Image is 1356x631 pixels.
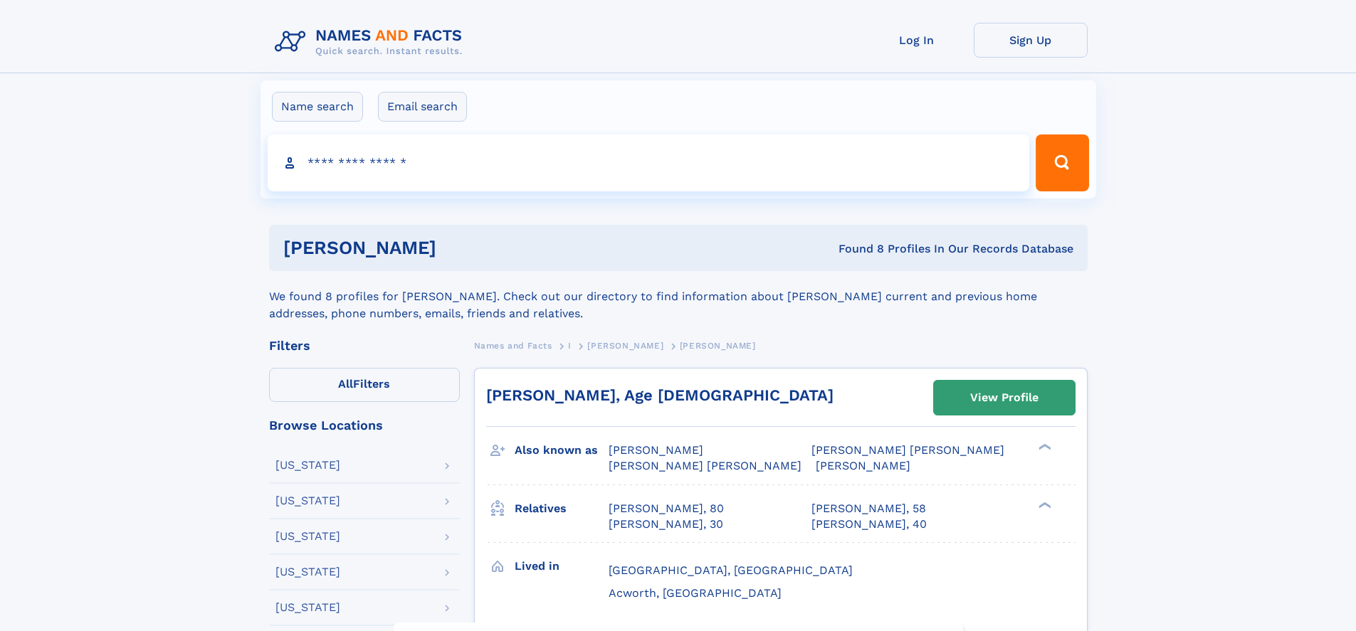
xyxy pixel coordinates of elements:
[609,459,801,472] span: [PERSON_NAME] [PERSON_NAME]
[811,516,927,532] a: [PERSON_NAME], 40
[587,341,663,351] span: [PERSON_NAME]
[609,501,724,516] a: [PERSON_NAME], 80
[637,241,1073,257] div: Found 8 Profiles In Our Records Database
[515,497,609,521] h3: Relatives
[568,336,572,354] a: I
[269,368,460,402] label: Filters
[275,460,340,471] div: [US_STATE]
[680,341,756,351] span: [PERSON_NAME]
[609,586,782,600] span: Acworth, [GEOGRAPHIC_DATA]
[811,501,926,516] a: [PERSON_NAME], 58
[934,381,1075,415] a: View Profile
[269,23,474,61] img: Logo Names and Facts
[609,516,723,532] a: [PERSON_NAME], 30
[1035,500,1052,509] div: ❯
[515,438,609,462] h3: Also known as
[269,339,460,352] div: Filters
[1036,134,1088,191] button: Search Button
[283,239,638,257] h1: [PERSON_NAME]
[860,23,974,58] a: Log In
[568,341,572,351] span: I
[474,336,552,354] a: Names and Facts
[378,92,467,122] label: Email search
[816,459,910,472] span: [PERSON_NAME]
[338,377,353,391] span: All
[811,443,1004,457] span: [PERSON_NAME] [PERSON_NAME]
[275,602,340,613] div: [US_STATE]
[269,419,460,432] div: Browse Locations
[272,92,363,122] label: Name search
[275,531,340,542] div: [US_STATE]
[1035,442,1052,452] div: ❯
[275,566,340,578] div: [US_STATE]
[269,271,1088,322] div: We found 8 profiles for [PERSON_NAME]. Check out our directory to find information about [PERSON_...
[974,23,1088,58] a: Sign Up
[486,386,834,404] a: [PERSON_NAME], Age [DEMOGRAPHIC_DATA]
[587,336,663,354] a: [PERSON_NAME]
[275,495,340,507] div: [US_STATE]
[970,381,1039,414] div: View Profile
[609,443,703,457] span: [PERSON_NAME]
[268,134,1030,191] input: search input
[609,563,853,577] span: [GEOGRAPHIC_DATA], [GEOGRAPHIC_DATA]
[515,554,609,578] h3: Lived in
